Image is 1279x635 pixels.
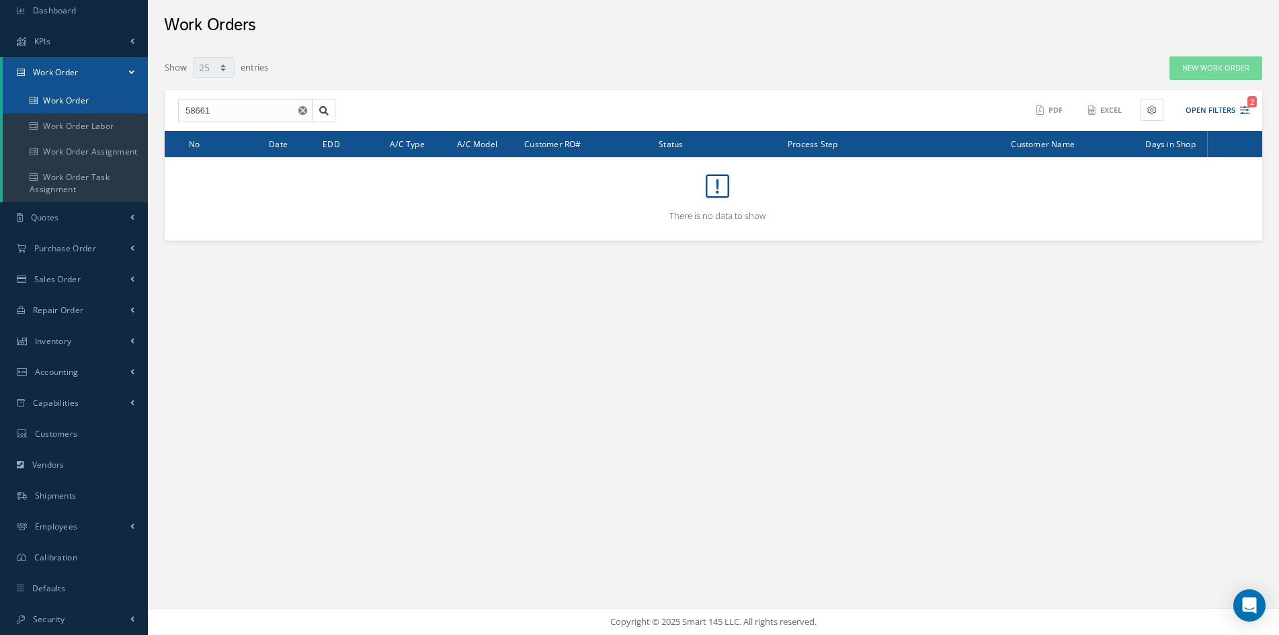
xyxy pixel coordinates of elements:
span: Repair Order [33,304,84,316]
span: Accounting [35,366,79,378]
div: Copyright © 2025 Smart 145 LLC. All rights reserved. [161,616,1266,629]
span: Capabilities [33,397,79,409]
span: Vendors [32,459,65,470]
span: A/C Model [457,137,497,150]
div: There is no data to show [178,165,1257,222]
a: Work Order Labor [3,114,148,139]
label: Show [165,56,187,75]
a: Work Order Assignment [3,139,148,165]
a: New Work Order [1169,56,1262,80]
span: Work Order [33,67,79,78]
button: Open Filters2 [1173,99,1249,122]
span: KPIs [34,36,50,47]
span: Customer RO# [524,137,581,150]
span: 2 [1247,96,1257,108]
a: Work Order [3,88,148,114]
span: Defaults [32,583,65,594]
svg: Reset [298,106,307,115]
h2: Work Orders [164,15,256,36]
span: Employees [35,521,78,532]
span: EDD [323,137,340,150]
span: Calibration [34,552,77,563]
span: Shipments [35,490,77,501]
a: Work Order [3,57,148,88]
span: Customer Name [1011,137,1075,150]
span: Days in Shop [1145,137,1195,150]
span: Date [269,137,288,150]
span: Security [33,613,65,625]
input: Search by Number [178,99,313,123]
span: Inventory [35,335,72,347]
span: Sales Order [34,273,81,285]
span: Status [659,137,683,150]
a: Work Order Task Assignment [3,165,148,202]
button: PDF [1030,99,1071,122]
button: Reset [296,99,313,123]
label: entries [241,56,268,75]
span: Dashboard [33,5,77,16]
span: Customers [35,428,78,439]
span: No [189,137,200,150]
span: Purchase Order [34,243,96,254]
span: Quotes [31,212,59,223]
span: Process Step [788,137,837,150]
div: Open Intercom Messenger [1233,589,1266,622]
span: A/C Type [390,137,425,150]
button: Excel [1081,99,1130,122]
